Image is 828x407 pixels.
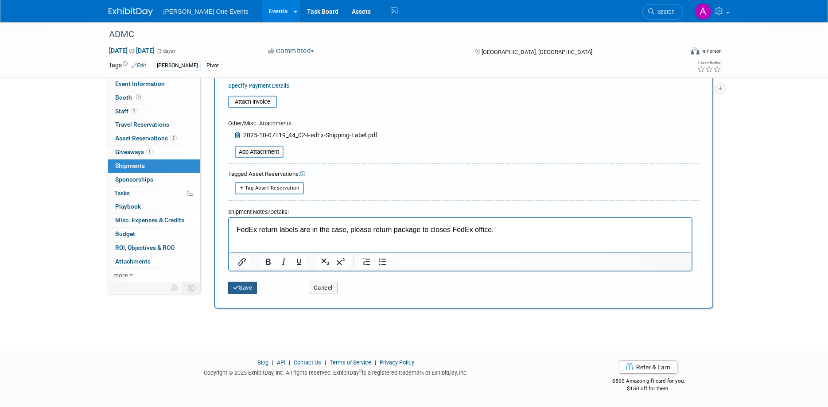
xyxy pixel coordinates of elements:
[577,372,720,392] div: $500 Amazon gift card for you,
[380,359,414,366] a: Privacy Policy
[182,282,200,294] td: Toggle Event Tabs
[631,46,722,59] div: Event Format
[277,359,285,366] a: API
[228,204,692,217] div: Shipment Notes/Details:
[115,244,175,251] span: ROI, Objectives & ROO
[108,255,200,268] a: Attachments
[228,82,289,89] a: Specify Payment Details
[146,148,153,155] span: 1
[108,187,200,200] a: Tasks
[245,185,299,191] span: Tag Asset Reservation
[154,61,201,70] div: [PERSON_NAME]
[229,218,692,252] iframe: Rich Text Area. Press ALT-0 for help.
[108,173,200,186] a: Sponsorships
[163,8,249,15] span: [PERSON_NAME] One Events
[109,367,564,377] div: Copyright © 2025 ExhibitDay, Inc. All rights reserved. ExhibitDay is a registered trademark of Ex...
[106,27,670,43] div: ADMC
[109,47,155,54] span: [DATE] [DATE]
[108,78,200,91] a: Event Information
[167,282,183,294] td: Personalize Event Tab Strip
[695,3,711,20] img: Amanda Bartschi
[115,217,184,224] span: Misc. Expenses & Credits
[108,118,200,132] a: Travel Reservations
[701,48,722,54] div: In-Person
[115,94,143,101] span: Booth
[113,271,128,279] span: more
[257,359,268,366] a: Blog
[228,282,257,294] button: Save
[359,368,362,373] sup: ®
[108,214,200,227] a: Misc. Expenses & Credits
[170,135,177,142] span: 2
[108,159,200,173] a: Shipments
[115,80,165,87] span: Event Information
[108,200,200,213] a: Playbook
[654,8,675,15] span: Search
[642,4,683,19] a: Search
[108,132,200,145] a: Asset Reservations2
[619,360,677,374] a: Refer & Earn
[577,385,720,392] div: $150 off for them.
[260,256,276,268] button: Bold
[359,256,374,268] button: Numbered list
[333,256,348,268] button: Superscript
[228,120,377,130] div: Other/Misc. Attachments:
[228,170,699,178] div: Tagged Asset Reservations:
[287,359,292,366] span: |
[204,61,222,70] div: Pivot
[270,359,276,366] span: |
[115,176,153,183] span: Sponsorships
[115,121,169,128] span: Travel Reservations
[482,49,592,55] span: [GEOGRAPHIC_DATA], [GEOGRAPHIC_DATA]
[108,269,200,282] a: more
[243,132,377,139] span: 2025-10-07T19_44_02-FedEx-Shipping-Label.pdf
[115,162,145,169] span: Shipments
[108,91,200,105] a: Booth
[156,48,175,54] span: (3 days)
[691,47,700,54] img: Format-Inperson.png
[318,256,333,268] button: Subscript
[131,108,137,114] span: 1
[375,256,390,268] button: Bullet list
[294,359,321,366] a: Contact Us
[114,190,130,197] span: Tasks
[108,241,200,255] a: ROI, Objectives & ROO
[292,256,307,268] button: Underline
[108,105,200,118] a: Staff1
[115,148,153,155] span: Giveaways
[115,230,135,237] span: Budget
[697,61,721,65] div: Event Rating
[373,359,378,366] span: |
[330,359,371,366] a: Terms of Service
[132,62,146,69] a: Edit
[109,8,153,16] img: ExhibitDay
[265,47,318,56] button: Committed
[323,359,328,366] span: |
[235,182,304,194] button: Tag Asset Reservation
[108,146,200,159] a: Giveaways1
[134,94,143,101] span: Booth not reserved yet
[109,61,146,71] td: Tags
[234,256,249,268] button: Insert/edit link
[309,282,338,294] button: Cancel
[108,228,200,241] a: Budget
[115,135,177,142] span: Asset Reservations
[115,258,151,265] span: Attachments
[276,256,291,268] button: Italic
[115,203,141,210] span: Playbook
[115,108,137,115] span: Staff
[128,47,136,54] span: to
